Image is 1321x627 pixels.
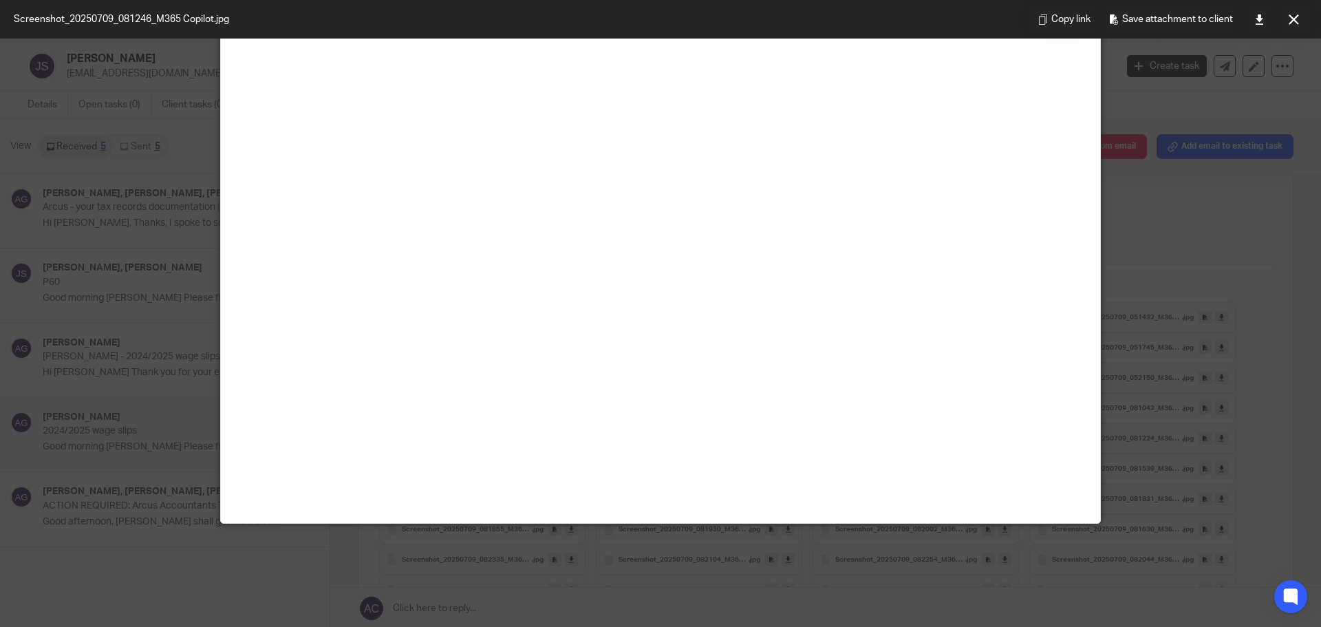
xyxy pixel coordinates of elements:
a: Outlook for Android [47,85,142,96]
button: Save attachment to client [1103,6,1238,33]
span: Screenshot_20250709_081246_M365 Copilot.jpg [14,12,229,26]
button: Copy link [1032,6,1096,33]
span: Copy link [1051,11,1091,28]
span: Save attachment to client [1122,11,1233,28]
